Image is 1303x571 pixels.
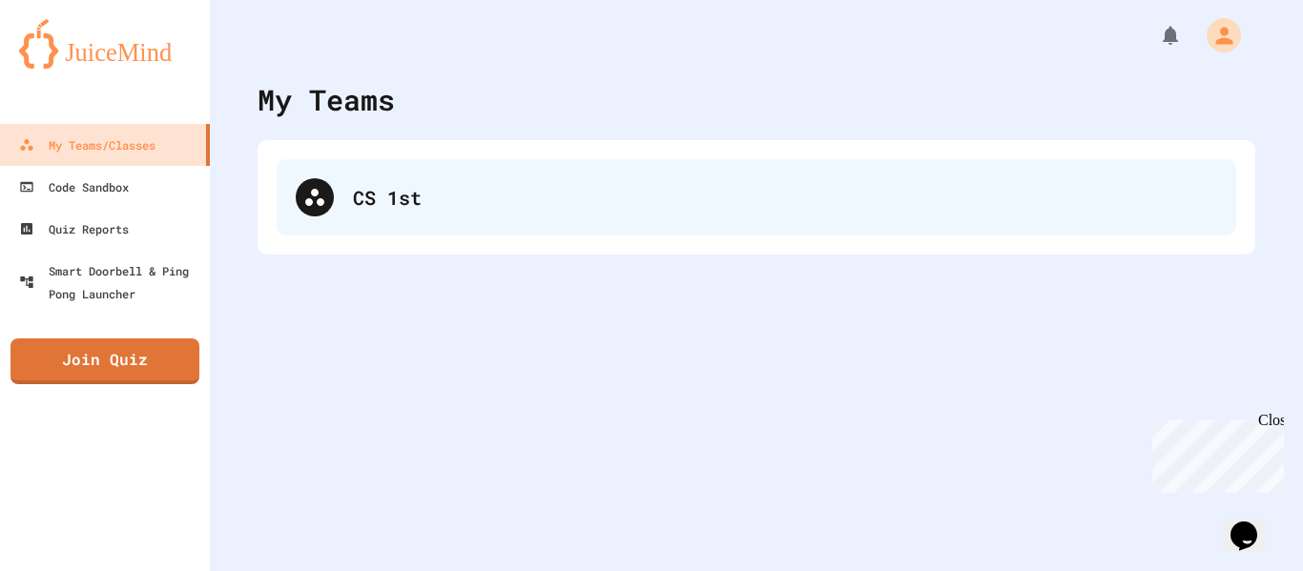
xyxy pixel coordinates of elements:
[277,159,1236,235] div: CS 1st
[1223,495,1284,552] iframe: chat widget
[1145,412,1284,493] iframe: chat widget
[19,217,129,240] div: Quiz Reports
[8,8,132,121] div: Chat with us now!Close
[1187,13,1246,57] div: My Account
[19,19,191,69] img: logo-orange.svg
[1124,19,1187,51] div: My Notifications
[19,133,155,156] div: My Teams/Classes
[353,183,1217,212] div: CS 1st
[10,338,199,384] a: Join Quiz
[19,259,202,305] div: Smart Doorbell & Ping Pong Launcher
[258,78,395,121] div: My Teams
[19,175,129,198] div: Code Sandbox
